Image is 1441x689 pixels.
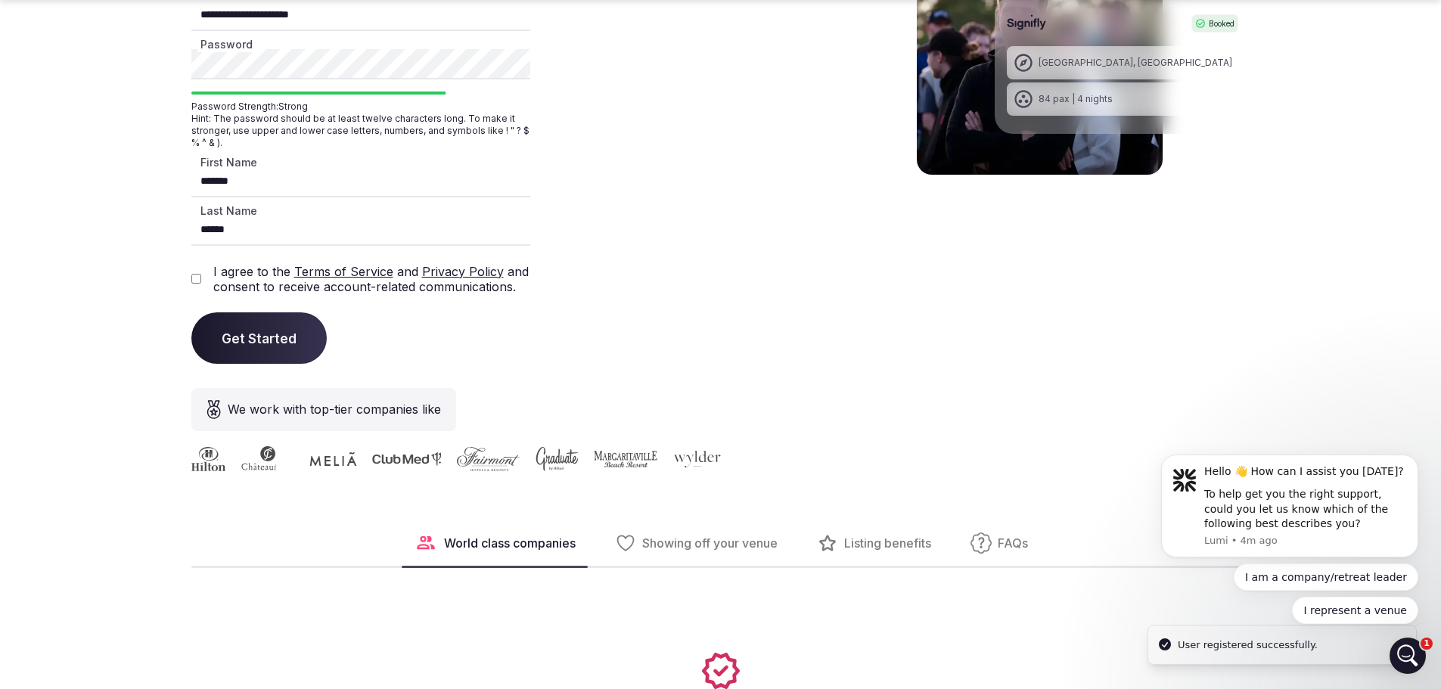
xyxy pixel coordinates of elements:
span: Listing benefits [844,535,931,551]
span: Password Strength: Strong [191,101,530,113]
span: Get Started [222,331,297,346]
iframe: Intercom live chat [1390,638,1426,674]
span: FAQs [998,535,1028,551]
button: FAQs [958,520,1040,566]
button: Listing benefits [805,520,943,566]
button: Showing off your venue [603,520,790,566]
span: 1 [1421,638,1433,650]
div: We work with top-tier companies like [191,388,456,431]
span: Hint: The password should be at least twelve characters long. To make it stronger, use upper and ... [191,113,530,149]
span: World class companies [444,535,576,551]
div: Booked [1191,14,1238,33]
a: Privacy Policy [422,264,504,279]
iframe: Intercom notifications message [1138,371,1441,648]
div: [GEOGRAPHIC_DATA], [GEOGRAPHIC_DATA] [1039,57,1232,70]
a: Terms of Service [294,264,393,279]
div: 84 pax | 4 nights [1039,93,1113,106]
span: Showing off your venue [642,535,778,551]
button: World class companies [402,520,588,566]
button: Get Started [191,312,327,364]
label: I agree to the and and consent to receive account-related communications. [213,264,530,294]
